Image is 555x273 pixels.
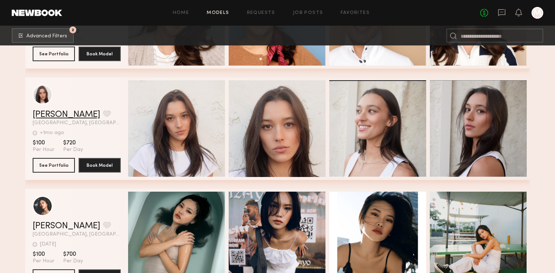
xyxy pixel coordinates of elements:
[63,251,83,258] span: $700
[341,11,370,15] a: Favorites
[33,47,75,61] button: See Portfolio
[79,158,121,173] button: Book Model
[63,258,83,265] span: Per Day
[12,28,74,43] button: 2Advanced Filters
[63,147,83,153] span: Per Day
[33,121,121,126] span: [GEOGRAPHIC_DATA], [GEOGRAPHIC_DATA]
[26,34,67,39] span: Advanced Filters
[33,222,100,230] a: [PERSON_NAME]
[33,232,121,237] span: [GEOGRAPHIC_DATA], [GEOGRAPHIC_DATA]
[33,258,54,265] span: Per Hour
[63,139,83,147] span: $720
[79,47,121,61] button: Book Model
[33,251,54,258] span: $100
[532,7,543,19] a: M
[72,28,74,32] span: 2
[293,11,323,15] a: Job Posts
[33,147,54,153] span: Per Hour
[247,11,275,15] a: Requests
[207,11,229,15] a: Models
[173,11,189,15] a: Home
[33,158,75,173] button: See Portfolio
[40,242,56,247] div: [DATE]
[33,110,100,119] a: [PERSON_NAME]
[40,130,64,136] div: +1mo ago
[33,139,54,147] span: $100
